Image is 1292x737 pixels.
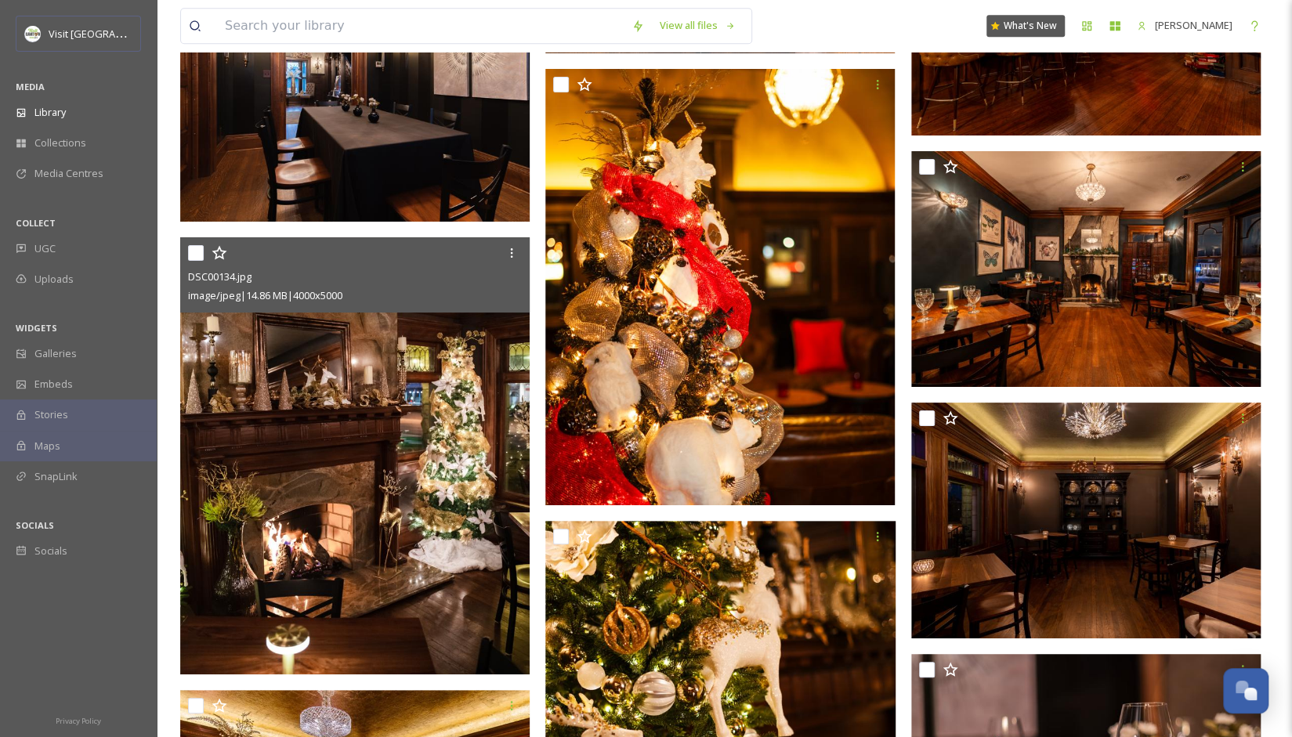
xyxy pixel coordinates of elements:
span: Library [34,105,66,120]
span: Maps [34,439,60,453]
img: DSC09942-HDR.jpg [911,403,1265,638]
span: Visit [GEOGRAPHIC_DATA] [49,26,170,41]
span: Stories [34,407,68,422]
span: Uploads [34,272,74,287]
img: DSC07544-HDR.jpg [911,151,1265,387]
span: WIDGETS [16,322,57,334]
a: Privacy Policy [56,710,101,729]
input: Search your library [217,9,624,43]
span: Collections [34,135,86,150]
img: download.jpeg [25,26,41,42]
span: image/jpeg | 14.86 MB | 4000 x 5000 [188,288,342,302]
span: COLLECT [16,217,56,229]
span: SOCIALS [16,519,54,531]
img: DSC06810.jpg [545,69,895,506]
a: [PERSON_NAME] [1129,10,1240,41]
span: Socials [34,544,67,558]
span: MEDIA [16,81,45,92]
img: DSC00134.jpg [180,237,530,674]
span: SnapLink [34,469,78,484]
button: Open Chat [1223,668,1268,714]
span: Privacy Policy [56,716,101,726]
a: View all files [652,10,744,41]
a: What's New [986,15,1065,37]
span: UGC [34,241,56,256]
span: Media Centres [34,166,103,181]
span: Embeds [34,377,73,392]
span: DSC00134.jpg [188,269,252,284]
span: [PERSON_NAME] [1155,18,1232,32]
span: Galleries [34,346,77,361]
